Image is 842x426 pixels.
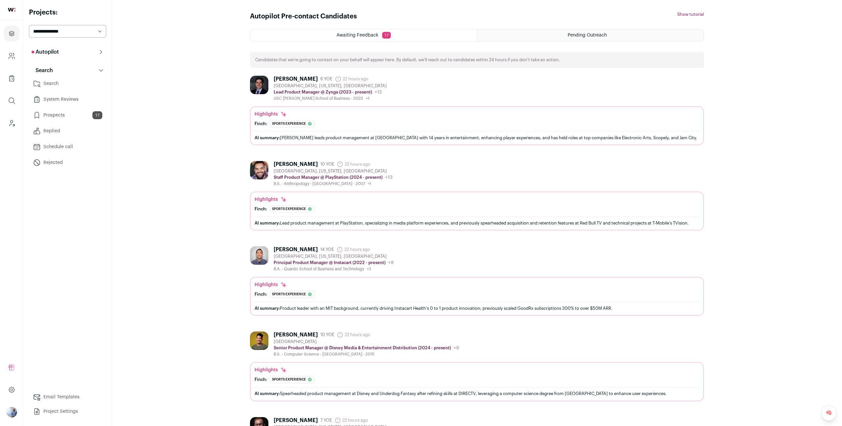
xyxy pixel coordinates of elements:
a: [PERSON_NAME] 10 YOE 22 hours ago [GEOGRAPHIC_DATA] Senior Product Manager @ Disney Media & Enter... [250,332,704,401]
img: 97332-medium_jpg [7,407,17,417]
div: Sports experience [270,205,315,213]
p: Search [32,67,53,74]
div: B.A. - Quantic School of Business and Technology [274,266,394,272]
span: Pending Outreach [568,33,607,38]
span: 10 YOE [320,162,334,167]
span: +1 [368,182,371,186]
div: Spearheaded product management at Disney and Underdog Fantasy after refining skills at DIRECTV, l... [255,390,699,397]
p: Autopilot [32,48,59,56]
a: Email Templates [29,390,106,404]
span: 22 hours ago [336,246,370,253]
div: [PERSON_NAME] leads product management at [GEOGRAPHIC_DATA] with 14 years in entertainment, enhan... [255,134,699,141]
a: Project Settings [29,405,106,418]
div: Finch: [255,206,267,212]
div: [GEOGRAPHIC_DATA], [US_STATE], [GEOGRAPHIC_DATA] [274,169,393,174]
p: Principal Product Manager @ Instacart (2022 - present) [274,260,385,265]
div: Finch: [255,377,267,382]
div: [PERSON_NAME] [274,246,318,253]
a: [PERSON_NAME] 14 YOE 22 hours ago [GEOGRAPHIC_DATA], [US_STATE], [GEOGRAPHIC_DATA] Principal Prod... [250,246,704,316]
div: B.S. - Anthropology - [GEOGRAPHIC_DATA] - 2007 [274,181,393,186]
a: [PERSON_NAME] 10 YOE 22 hours ago [GEOGRAPHIC_DATA], [US_STATE], [GEOGRAPHIC_DATA] Staff Product ... [250,161,704,230]
img: wellfound-shorthand-0d5821cbd27db2630d0214b213865d53afaa358527fdda9d0ea32b1df1b89c2c.svg [8,8,15,12]
div: Candidates that we're going to contact on your behalf will appear here. By default, we'll reach o... [250,52,704,68]
h2: Projects: [29,8,106,17]
span: +13 [385,175,393,180]
a: Pending Outreach [477,29,704,41]
div: [PERSON_NAME] [274,332,318,338]
div: [PERSON_NAME] [274,161,318,168]
div: [GEOGRAPHIC_DATA] [274,339,459,344]
a: Replied [29,124,106,138]
h1: Autopilot Pre-contact Candidates [250,12,357,21]
a: Projects [4,26,19,41]
a: Leads (Backoffice) [4,115,19,131]
span: 7 YOE [320,418,332,423]
span: AI summary: [255,391,280,396]
span: 14 YOE [320,247,334,252]
div: Finch: [255,292,267,297]
div: Highlights [255,281,287,288]
span: +8 [454,346,459,350]
div: Product leader with an MIT background, currently driving Instacart Health's 0 to 1 product innova... [255,305,699,312]
div: B.S. - Computer Science - [GEOGRAPHIC_DATA] - 2015 [274,352,459,357]
button: Autopilot [29,45,106,59]
img: fbb6fcf7808b2b2c756eb694bb3716106b06f2ecd15bedd75236270ca3cd5731.jpg [250,161,268,179]
span: +12 [375,90,382,94]
img: 42b01127cd21d5cd47465cff71a8baca85d44dd797d9c309be0febe8439ad126 [250,246,268,265]
div: USC [PERSON_NAME] School of Business - 2020 [274,96,387,101]
span: AI summary: [255,136,280,140]
div: Lead product management at PlayStation, specializing in media platform experiences, and previousl... [255,220,699,226]
span: 22 hours ago [335,76,368,82]
a: [PERSON_NAME] 6 YOE 22 hours ago [GEOGRAPHIC_DATA], [US_STATE], [GEOGRAPHIC_DATA] Lead Product Ma... [250,76,704,145]
p: Staff Product Manager @ PlayStation (2024 - present) [274,175,383,180]
button: Show tutorial [677,12,704,17]
div: [GEOGRAPHIC_DATA], [US_STATE], [GEOGRAPHIC_DATA] [274,254,394,259]
img: 2da4e91b93e3e3adb8e728ab245f7802130776c7519e8088f47e568e39249d84.jpg [250,332,268,350]
div: [GEOGRAPHIC_DATA], [US_STATE], [GEOGRAPHIC_DATA] [274,83,387,89]
button: Search [29,64,106,77]
a: System Reviews [29,93,106,106]
p: Lead Product Manager @ Zynga (2023 - present) [274,90,372,95]
a: Search [29,77,106,90]
div: Sports experience [270,376,315,383]
span: 17 [382,32,391,39]
span: AI summary: [255,306,280,310]
div: [PERSON_NAME] [274,417,318,424]
span: AI summary: [255,221,280,225]
span: 17 [92,111,102,119]
span: +1 [366,96,369,100]
p: Senior Product Manager @ Disney Media & Entertainment Distribution (2024 - present) [274,345,451,351]
a: Company and ATS Settings [4,48,19,64]
span: 22 hours ago [337,332,370,338]
div: [PERSON_NAME] [274,76,318,82]
img: 25e732782cf7a410e578e45803c4951de0e25d03d426383af8da953b7c223f78.jpg [250,76,268,94]
span: 10 YOE [320,332,334,337]
span: 22 hours ago [334,417,368,424]
div: Finch: [255,121,267,126]
span: +9 [388,260,394,265]
button: Open dropdown [7,407,17,417]
a: Prospects17 [29,109,106,122]
span: 6 YOE [320,76,332,82]
span: +3 [367,267,371,271]
div: Sports experience [270,291,315,298]
a: Rejected [29,156,106,169]
span: 22 hours ago [337,161,370,168]
a: 🧠 [821,405,837,421]
div: Sports experience [270,120,315,127]
div: Highlights [255,111,287,118]
div: Highlights [255,367,287,373]
a: Company Lists [4,70,19,86]
span: Awaiting Feedback [336,33,378,38]
div: Highlights [255,196,287,203]
a: Schedule call [29,140,106,153]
